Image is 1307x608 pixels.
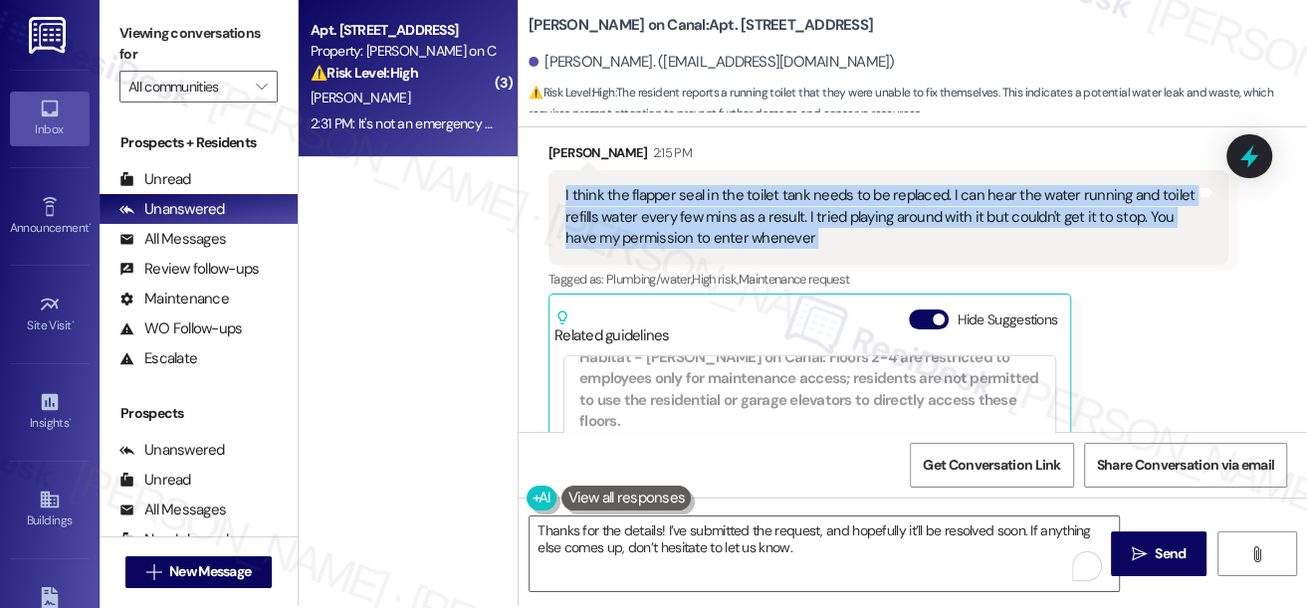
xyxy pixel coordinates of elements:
[923,455,1060,476] span: Get Conversation Link
[119,259,259,280] div: Review follow-ups
[1084,443,1287,488] button: Share Conversation via email
[311,89,410,106] span: [PERSON_NAME]
[128,71,246,102] input: All communities
[565,185,1197,249] div: I think the flapper seal in the toilet tank needs to be replaced. I can hear the water running an...
[529,85,614,101] strong: ⚠️ Risk Level: High
[548,265,1228,294] div: Tagged as:
[89,218,92,232] span: •
[739,271,850,288] span: Maintenance request
[10,288,90,341] a: Site Visit •
[119,529,235,550] div: New Inbounds
[529,52,895,73] div: [PERSON_NAME]. ([EMAIL_ADDRESS][DOMAIN_NAME])
[529,83,1307,125] span: : The resident reports a running toilet that they were unable to fix themselves. This indicates a...
[554,309,670,346] div: Related guidelines
[957,309,1057,330] label: Hide Suggestions
[125,556,273,588] button: New Message
[311,20,495,41] div: Apt. [STREET_ADDRESS]
[119,440,225,461] div: Unanswered
[119,229,226,250] div: All Messages
[29,17,70,54] img: ResiDesk Logo
[529,15,873,36] b: [PERSON_NAME] on Canal: Apt. [STREET_ADDRESS]
[169,561,251,582] span: New Message
[72,315,75,329] span: •
[69,413,72,427] span: •
[692,271,739,288] span: High risk ,
[119,199,225,220] div: Unanswered
[1155,543,1186,564] span: Send
[100,403,298,424] div: Prospects
[1249,546,1264,562] i: 
[10,385,90,439] a: Insights •
[100,132,298,153] div: Prospects + Residents
[119,318,242,339] div: WO Follow-ups
[910,443,1073,488] button: Get Conversation Link
[119,470,191,491] div: Unread
[119,169,191,190] div: Unread
[311,41,495,62] div: Property: [PERSON_NAME] on Canal
[256,79,267,95] i: 
[10,483,90,536] a: Buildings
[119,289,229,309] div: Maintenance
[311,114,662,132] div: 2:31 PM: It's not an emergency but definitely a waste of water
[606,271,692,288] span: Plumbing/water ,
[579,331,1040,433] div: Habitat - [PERSON_NAME] on Canal: Floors 2-4 are restricted to employees only for maintenance acc...
[530,516,1119,591] textarea: To enrich screen reader interactions, please activate Accessibility in Grammarly extension settings
[119,348,197,369] div: Escalate
[119,18,278,71] label: Viewing conversations for
[648,142,692,163] div: 2:15 PM
[1097,455,1274,476] span: Share Conversation via email
[146,564,161,580] i: 
[311,64,418,82] strong: ⚠️ Risk Level: High
[1111,531,1207,576] button: Send
[10,92,90,145] a: Inbox
[119,500,226,520] div: All Messages
[548,142,1228,170] div: [PERSON_NAME]
[1132,546,1147,562] i: 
